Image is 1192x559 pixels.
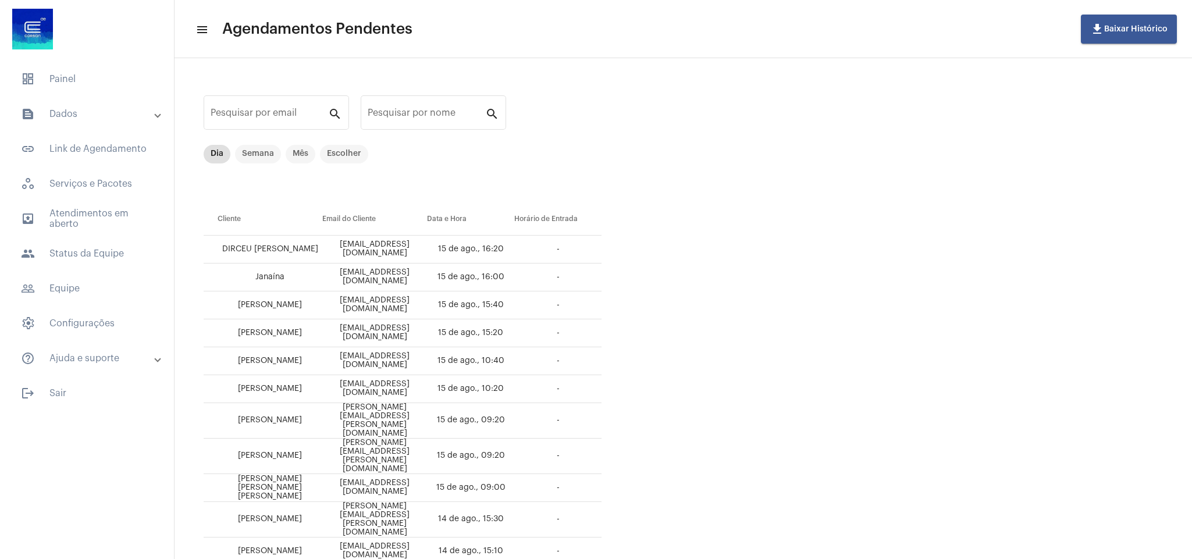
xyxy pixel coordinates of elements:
span: Status da Equipe [12,240,162,268]
mat-chip: Dia [204,145,230,163]
td: - [514,236,602,264]
td: - [514,439,602,474]
span: Atendimentos em aberto [12,205,162,233]
span: Configurações [12,309,162,337]
th: Horário de Entrada [514,203,602,236]
td: [PERSON_NAME] [PERSON_NAME] [PERSON_NAME] [204,474,322,502]
td: [PERSON_NAME] [204,319,322,347]
mat-chip: Semana [235,145,281,163]
td: [PERSON_NAME] [204,502,322,537]
td: [PERSON_NAME] [204,291,322,319]
td: [PERSON_NAME][EMAIL_ADDRESS][PERSON_NAME][DOMAIN_NAME] [322,502,427,537]
button: Baixar Histórico [1081,15,1177,44]
td: 15 de ago., 15:20 [427,319,514,347]
td: - [514,474,602,502]
mat-icon: sidenav icon [21,107,35,121]
span: sidenav icon [21,177,35,191]
span: Equipe [12,275,162,302]
input: Pesquisar por nome [368,110,485,120]
th: Data e Hora [427,203,514,236]
mat-icon: sidenav icon [195,23,207,37]
span: Baixar Histórico [1090,25,1168,33]
img: d4669ae0-8c07-2337-4f67-34b0df7f5ae4.jpeg [9,6,56,52]
mat-icon: sidenav icon [21,386,35,400]
mat-chip: Mês [286,145,315,163]
span: Agendamentos Pendentes [222,20,412,38]
mat-icon: search [328,106,342,120]
td: - [514,264,602,291]
input: Pesquisar por email [211,110,328,120]
mat-icon: sidenav icon [21,282,35,295]
td: - [514,347,602,375]
td: - [514,375,602,403]
td: 15 de ago., 09:00 [427,474,514,502]
span: Painel [12,65,162,93]
td: 15 de ago., 16:20 [427,236,514,264]
mat-chip: Escolher [320,145,368,163]
td: 14 de ago., 15:30 [427,502,514,537]
td: 15 de ago., 16:00 [427,264,514,291]
th: Email do Cliente [322,203,427,236]
td: [PERSON_NAME] [204,403,322,439]
td: [PERSON_NAME] [204,439,322,474]
td: [EMAIL_ADDRESS][DOMAIN_NAME] [322,319,427,347]
td: [PERSON_NAME][EMAIL_ADDRESS][PERSON_NAME][DOMAIN_NAME] [322,439,427,474]
td: - [514,403,602,439]
td: [EMAIL_ADDRESS][DOMAIN_NAME] [322,291,427,319]
span: Link de Agendamento [12,135,162,163]
span: Sair [12,379,162,407]
mat-icon: search [485,106,499,120]
td: 15 de ago., 10:20 [427,375,514,403]
span: sidenav icon [21,72,35,86]
td: - [514,502,602,537]
mat-icon: sidenav icon [21,212,35,226]
td: 15 de ago., 10:40 [427,347,514,375]
td: [EMAIL_ADDRESS][DOMAIN_NAME] [322,474,427,502]
mat-icon: sidenav icon [21,142,35,156]
td: DIRCEU [PERSON_NAME] [204,236,322,264]
td: [PERSON_NAME] [204,375,322,403]
mat-icon: sidenav icon [21,247,35,261]
td: - [514,319,602,347]
mat-expansion-panel-header: sidenav iconDados [7,100,174,128]
mat-icon: sidenav icon [21,351,35,365]
td: [EMAIL_ADDRESS][DOMAIN_NAME] [322,264,427,291]
td: [EMAIL_ADDRESS][DOMAIN_NAME] [322,347,427,375]
td: [PERSON_NAME][EMAIL_ADDRESS][PERSON_NAME][DOMAIN_NAME] [322,403,427,439]
mat-panel-title: Ajuda e suporte [21,351,155,365]
span: Serviços e Pacotes [12,170,162,198]
mat-icon: file_download [1090,22,1104,36]
td: 15 de ago., 09:20 [427,439,514,474]
span: sidenav icon [21,316,35,330]
th: Cliente [204,203,322,236]
td: 15 de ago., 09:20 [427,403,514,439]
td: [EMAIL_ADDRESS][DOMAIN_NAME] [322,375,427,403]
td: 15 de ago., 15:40 [427,291,514,319]
td: [EMAIL_ADDRESS][DOMAIN_NAME] [322,236,427,264]
mat-expansion-panel-header: sidenav iconAjuda e suporte [7,344,174,372]
td: [PERSON_NAME] [204,347,322,375]
mat-panel-title: Dados [21,107,155,121]
td: - [514,291,602,319]
td: Janaína [204,264,322,291]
